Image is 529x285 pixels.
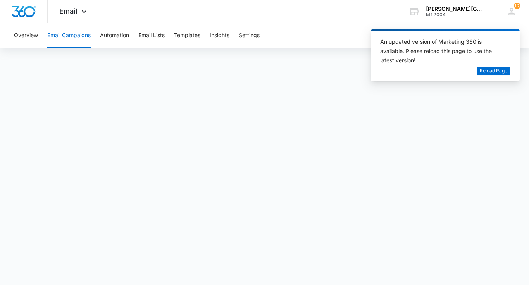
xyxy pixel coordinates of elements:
[138,23,165,48] button: Email Lists
[380,37,501,65] div: An updated version of Marketing 360 is available. Please reload this page to use the latest version!
[59,7,78,15] span: Email
[100,23,129,48] button: Automation
[14,23,38,48] button: Overview
[426,6,482,12] div: account name
[174,23,200,48] button: Templates
[47,23,91,48] button: Email Campaigns
[514,3,520,9] span: 12
[514,3,520,9] div: notifications count
[239,23,260,48] button: Settings
[210,23,229,48] button: Insights
[477,67,510,76] button: Reload Page
[426,12,482,17] div: account id
[480,67,507,75] span: Reload Page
